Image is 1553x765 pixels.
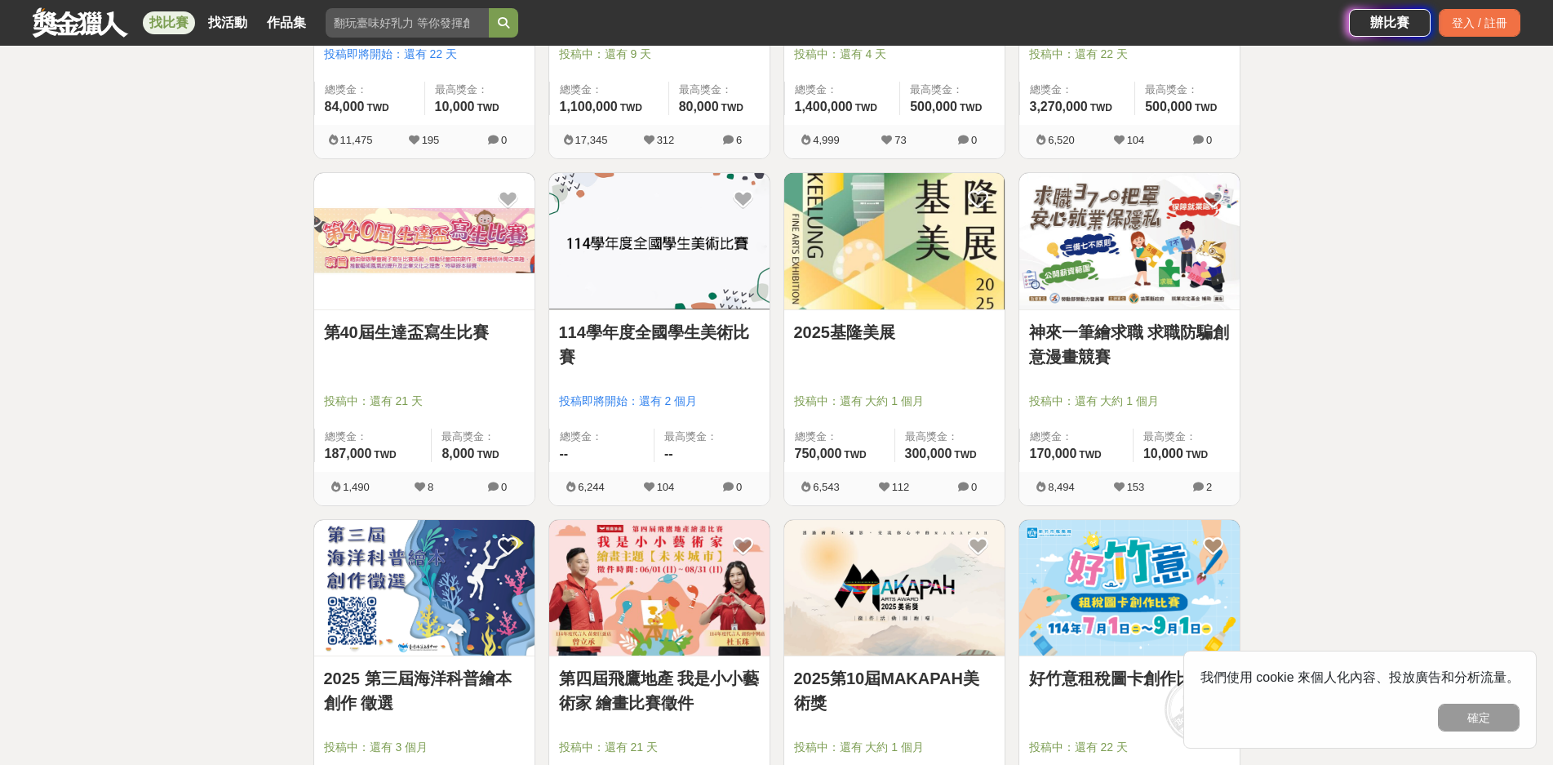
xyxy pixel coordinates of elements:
[1145,100,1192,113] span: 500,000
[1030,447,1077,460] span: 170,000
[892,481,910,493] span: 112
[441,429,524,445] span: 最高獎金：
[202,11,254,34] a: 找活動
[1079,449,1101,460] span: TWD
[143,11,195,34] a: 找比賽
[910,100,957,113] span: 500,000
[795,100,853,113] span: 1,400,000
[1030,100,1088,113] span: 3,270,000
[794,320,995,345] a: 2025基隆美展
[260,11,313,34] a: 作品集
[1030,82,1125,98] span: 總獎金：
[1206,134,1212,146] span: 0
[325,82,415,98] span: 總獎金：
[813,134,840,146] span: 4,999
[910,82,994,98] span: 最高獎金：
[435,100,475,113] span: 10,000
[794,393,995,410] span: 投稿中：還有 大約 1 個月
[844,449,866,460] span: TWD
[1143,429,1230,445] span: 最高獎金：
[1349,9,1431,37] a: 辦比賽
[549,173,770,310] a: Cover Image
[1127,481,1145,493] span: 153
[894,134,906,146] span: 73
[314,520,535,657] a: Cover Image
[578,481,605,493] span: 6,244
[795,429,885,445] span: 總獎金：
[1206,481,1212,493] span: 2
[1145,82,1229,98] span: 最高獎金：
[1048,481,1075,493] span: 8,494
[657,481,675,493] span: 104
[314,173,535,309] img: Cover Image
[343,481,370,493] span: 1,490
[1029,666,1230,691] a: 好竹意租稅圖卡創作比賽
[736,134,742,146] span: 6
[560,447,569,460] span: --
[795,447,842,460] span: 750,000
[435,82,525,98] span: 最高獎金：
[325,429,422,445] span: 總獎金：
[855,102,877,113] span: TWD
[1030,429,1123,445] span: 總獎金：
[325,100,365,113] span: 84,000
[1029,393,1230,410] span: 投稿中：還有 大約 1 個月
[784,520,1005,656] img: Cover Image
[560,82,659,98] span: 總獎金：
[664,429,760,445] span: 最高獎金：
[559,393,760,410] span: 投稿即將開始：還有 2 個月
[324,739,525,756] span: 投稿中：還有 3 個月
[559,320,760,369] a: 114學年度全國學生美術比賽
[971,481,977,493] span: 0
[340,134,373,146] span: 11,475
[784,520,1005,657] a: Cover Image
[794,666,995,715] a: 2025第10屆MAKAPAH美術獎
[736,481,742,493] span: 0
[559,666,760,715] a: 第四屆飛鷹地產 我是小小藝術家 繪畫比賽徵件
[324,320,525,345] a: 第40屆生達盃寫生比賽
[560,429,645,445] span: 總獎金：
[960,102,982,113] span: TWD
[575,134,608,146] span: 17,345
[1019,520,1240,657] a: Cover Image
[501,481,507,493] span: 0
[1143,447,1183,460] span: 10,000
[971,134,977,146] span: 0
[1019,520,1240,656] img: Cover Image
[326,8,489,38] input: 翻玩臺味好乳力 等你發揮創意！
[679,100,719,113] span: 80,000
[324,666,525,715] a: 2025 第三屆海洋科普繪本創作 徵選
[813,481,840,493] span: 6,543
[441,447,474,460] span: 8,000
[794,46,995,63] span: 投稿中：還有 4 天
[374,449,396,460] span: TWD
[679,82,760,98] span: 最高獎金：
[905,429,995,445] span: 最高獎金：
[1200,670,1520,684] span: 我們使用 cookie 來個人化內容、投放廣告和分析流量。
[314,173,535,310] a: Cover Image
[794,739,995,756] span: 投稿中：還有 大約 1 個月
[1438,704,1520,732] button: 確定
[560,100,618,113] span: 1,100,000
[1029,46,1230,63] span: 投稿中：還有 22 天
[366,102,388,113] span: TWD
[549,173,770,309] img: Cover Image
[1029,739,1230,756] span: 投稿中：還有 22 天
[1186,449,1208,460] span: TWD
[314,520,535,656] img: Cover Image
[795,82,890,98] span: 總獎金：
[620,102,642,113] span: TWD
[1019,173,1240,309] img: Cover Image
[477,102,499,113] span: TWD
[1048,134,1075,146] span: 6,520
[324,393,525,410] span: 投稿中：還有 21 天
[428,481,433,493] span: 8
[1019,173,1240,310] a: Cover Image
[1195,102,1217,113] span: TWD
[1127,134,1145,146] span: 104
[422,134,440,146] span: 195
[784,173,1005,309] img: Cover Image
[1439,9,1520,37] div: 登入 / 註冊
[784,173,1005,310] a: Cover Image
